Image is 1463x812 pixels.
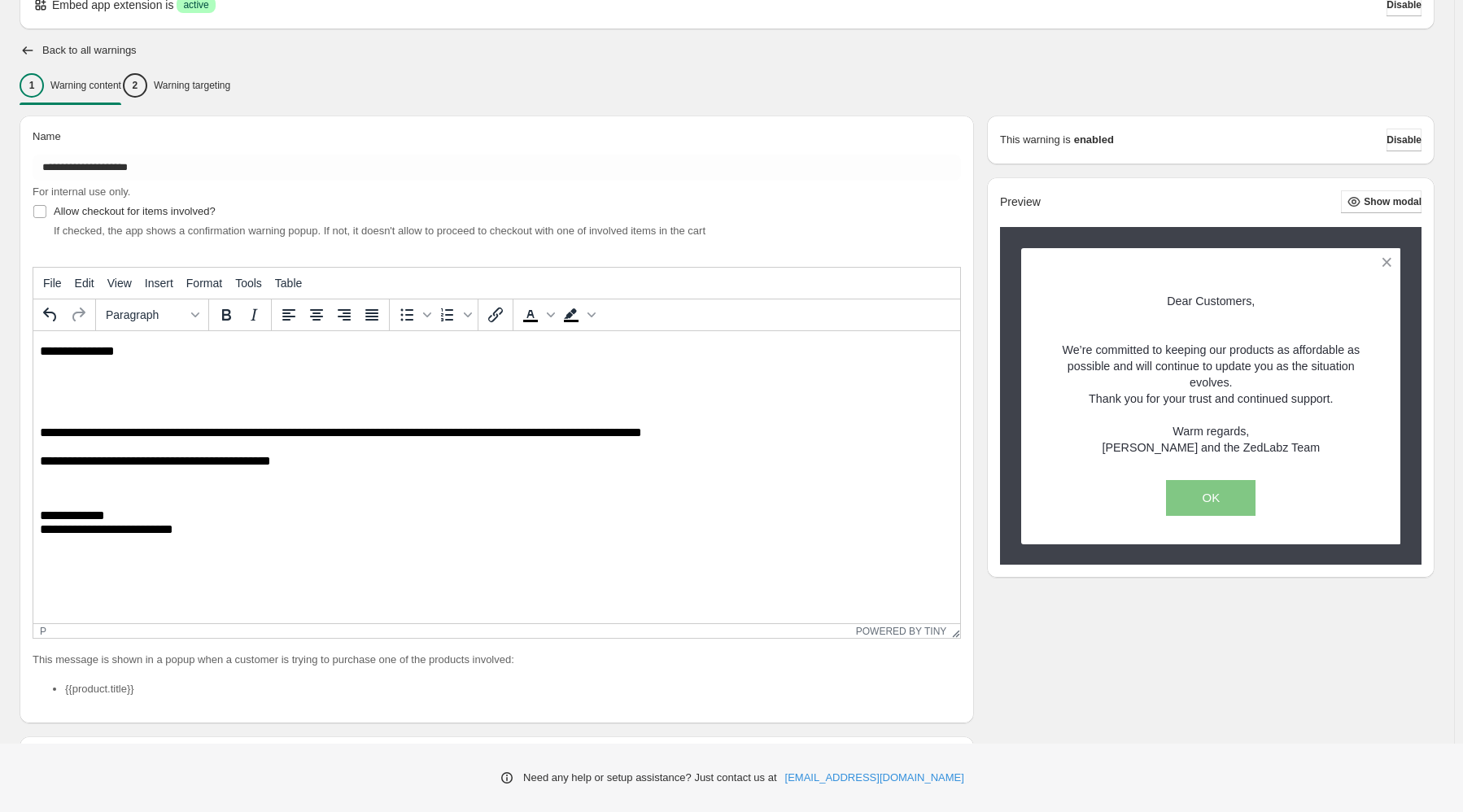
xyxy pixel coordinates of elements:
iframe: Rich Text Area [33,331,960,623]
button: 2Warning targeting [123,68,230,103]
span: Format [186,277,222,290]
span: Tools [235,277,262,290]
p: Thank you for your trust and continued support. [1050,391,1373,407]
span: Insert [145,277,173,290]
p: This message is shown in a popup when a customer is trying to purchase one of the products involved: [33,652,961,668]
button: 1Warning content [20,68,121,103]
span: Table [275,277,302,290]
button: Align right [330,301,358,329]
p: Warning content [50,79,121,92]
div: Numbered list [434,301,474,329]
p: We’re committed to keeping our products as affordable as possible and will continue to update you... [1050,342,1373,391]
div: Resize [946,624,960,638]
span: Edit [75,277,94,290]
button: Align center [303,301,330,329]
div: p [40,626,46,637]
span: File [43,277,62,290]
a: [EMAIL_ADDRESS][DOMAIN_NAME] [785,770,964,786]
span: Name [33,130,61,142]
div: Text color [517,301,557,329]
p: Warm regards, [PERSON_NAME] and the ZedLabz Team [1050,423,1373,456]
p: This warning is [1000,132,1071,148]
span: Paragraph [106,308,186,321]
a: Powered by Tiny [856,626,947,637]
span: Allow checkout for items involved? [54,205,216,217]
button: Disable [1387,129,1422,151]
button: Align left [275,301,303,329]
button: Redo [64,301,92,329]
button: Italic [240,301,268,329]
button: Insert/edit link [482,301,509,329]
strong: enabled [1074,132,1114,148]
button: Show modal [1341,190,1422,213]
h2: Back to all warnings [42,44,137,57]
div: Bullet list [393,301,434,329]
div: Background color [557,301,598,329]
span: For internal use only. [33,186,130,198]
h2: Preview [1000,195,1041,209]
div: 2 [123,73,147,98]
button: Formats [99,301,205,329]
button: OK [1166,480,1256,516]
span: View [107,277,132,290]
span: Disable [1387,133,1422,146]
span: Show modal [1364,195,1422,208]
li: {{product.title}} [65,681,961,697]
p: Dear Customers, [1050,293,1373,309]
button: Justify [358,301,386,329]
span: If checked, the app shows a confirmation warning popup. If not, it doesn't allow to proceed to ch... [54,225,705,237]
button: Bold [212,301,240,329]
div: 1 [20,73,44,98]
p: Warning targeting [154,79,230,92]
button: Undo [37,301,64,329]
